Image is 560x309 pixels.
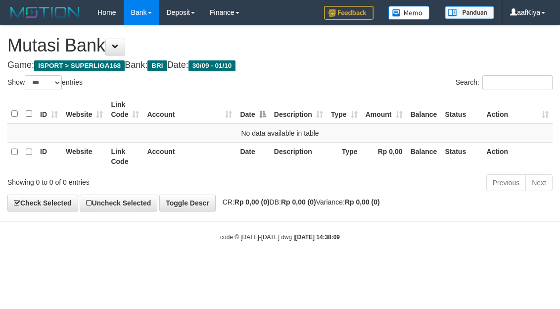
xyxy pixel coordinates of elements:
[270,142,327,170] th: Description
[236,96,270,124] th: Date: activate to sort column descending
[36,96,62,124] th: ID: activate to sort column ascending
[7,173,226,187] div: Showing 0 to 0 of 0 entries
[7,75,83,90] label: Show entries
[7,5,83,20] img: MOTION_logo.png
[483,142,553,170] th: Action
[482,75,553,90] input: Search:
[483,96,553,124] th: Action: activate to sort column ascending
[7,60,553,70] h4: Game: Bank: Date:
[362,96,407,124] th: Amount: activate to sort column ascending
[362,142,407,170] th: Rp 0,00
[7,124,553,143] td: No data available in table
[188,60,236,71] span: 30/09 - 01/10
[445,6,494,19] img: panduan.png
[62,142,107,170] th: Website
[327,142,362,170] th: Type
[25,75,62,90] select: Showentries
[295,234,340,241] strong: [DATE] 14:38:09
[159,195,216,211] a: Toggle Descr
[34,60,125,71] span: ISPORT > SUPERLIGA168
[324,6,373,20] img: Feedback.jpg
[147,60,167,71] span: BRI
[407,142,441,170] th: Balance
[107,96,143,124] th: Link Code: activate to sort column ascending
[327,96,362,124] th: Type: activate to sort column ascending
[218,198,380,206] span: CR: DB: Variance:
[270,96,327,124] th: Description: activate to sort column ascending
[441,96,482,124] th: Status
[456,75,553,90] label: Search:
[407,96,441,124] th: Balance
[7,195,78,211] a: Check Selected
[62,96,107,124] th: Website: activate to sort column ascending
[143,96,236,124] th: Account: activate to sort column ascending
[441,142,482,170] th: Status
[236,142,270,170] th: Date
[143,142,236,170] th: Account
[220,234,340,241] small: code © [DATE]-[DATE] dwg |
[345,198,380,206] strong: Rp 0,00 (0)
[234,198,270,206] strong: Rp 0,00 (0)
[107,142,143,170] th: Link Code
[525,174,553,191] a: Next
[7,36,553,55] h1: Mutasi Bank
[388,6,430,20] img: Button%20Memo.svg
[281,198,316,206] strong: Rp 0,00 (0)
[486,174,526,191] a: Previous
[36,142,62,170] th: ID
[80,195,157,211] a: Uncheck Selected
